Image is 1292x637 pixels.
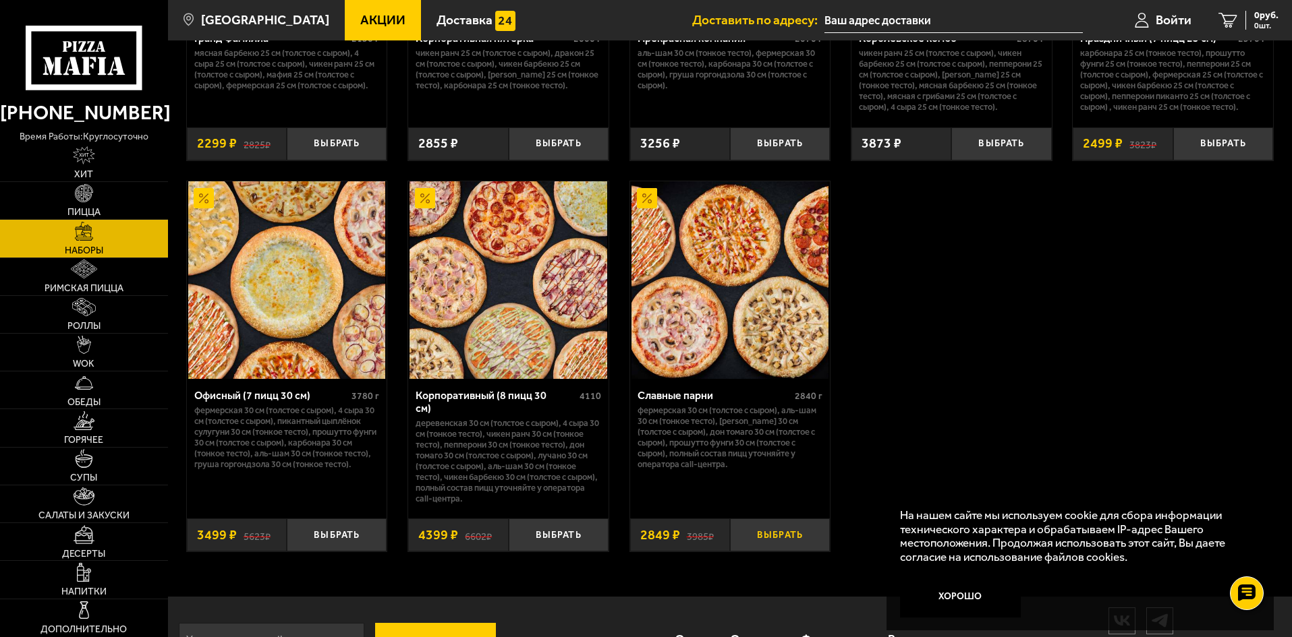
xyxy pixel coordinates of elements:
[194,48,380,91] p: Мясная Барбекю 25 см (толстое с сыром), 4 сыра 25 см (толстое с сыром), Чикен Ранч 25 см (толстое...
[74,170,93,179] span: Хит
[900,577,1021,617] button: Хорошо
[638,405,823,470] p: Фермерская 30 см (толстое с сыром), Аль-Шам 30 см (тонкое тесто), [PERSON_NAME] 30 см (толстое с ...
[62,549,105,559] span: Десерты
[416,389,576,415] div: Корпоративный (8 пицц 30 см)
[187,181,387,378] a: АкционныйОфисный (7 пицц 30 см)
[40,625,127,634] span: Дополнительно
[859,48,1044,113] p: Чикен Ранч 25 см (толстое с сыром), Чикен Барбекю 25 см (толстое с сыром), Пепперони 25 см (толст...
[692,13,824,26] span: Доставить по адресу:
[287,518,387,551] button: Выбрать
[687,528,714,542] s: 3985 ₽
[495,11,515,31] img: 15daf4d41897b9f0e9f617042186c801.svg
[201,13,329,26] span: [GEOGRAPHIC_DATA]
[640,528,680,542] span: 2849 ₽
[408,181,609,378] a: АкционныйКорпоративный (8 пицц 30 см)
[67,398,101,407] span: Обеды
[244,528,271,542] s: 5623 ₽
[1129,137,1156,150] s: 3823 ₽
[730,127,830,160] button: Выбрать
[67,208,101,217] span: Пицца
[194,188,214,208] img: Акционный
[67,322,101,331] span: Роллы
[509,127,609,160] button: Выбрать
[194,405,380,470] p: Фермерская 30 см (толстое с сыром), 4 сыра 30 см (толстое с сыром), Пикантный цыплёнок сулугуни 3...
[1173,127,1273,160] button: Выбрать
[638,48,823,91] p: Аль-Шам 30 см (тонкое тесто), Фермерская 30 см (тонкое тесто), Карбонара 30 см (толстое с сыром),...
[580,390,601,402] span: 4110
[862,137,901,150] span: 3873 ₽
[418,528,458,542] span: 4399 ₽
[287,127,387,160] button: Выбрать
[352,390,379,402] span: 3780 г
[638,389,792,402] div: Славные парни
[197,528,237,542] span: 3499 ₽
[415,188,435,208] img: Акционный
[416,418,601,504] p: Деревенская 30 см (толстое с сыром), 4 сыра 30 см (тонкое тесто), Чикен Ранч 30 см (тонкое тесто)...
[410,181,607,378] img: Корпоративный (8 пицц 30 см)
[1080,48,1266,113] p: Карбонара 25 см (тонкое тесто), Прошутто Фунги 25 см (тонкое тесто), Пепперони 25 см (толстое с с...
[1254,11,1279,20] span: 0 руб.
[437,13,493,26] span: Доставка
[509,518,609,551] button: Выбрать
[45,284,123,293] span: Римская пицца
[631,181,828,378] img: Славные парни
[38,511,130,520] span: Салаты и закуски
[61,587,107,597] span: Напитки
[64,435,103,445] span: Горячее
[637,188,657,208] img: Акционный
[194,389,349,402] div: Офисный (7 пицц 30 см)
[197,137,237,150] span: 2299 ₽
[640,137,680,150] span: 3256 ₽
[70,473,97,483] span: Супы
[630,181,831,378] a: АкционныйСлавные парни
[730,518,830,551] button: Выбрать
[188,181,385,378] img: Офисный (7 пицц 30 см)
[73,359,94,369] span: WOK
[900,508,1253,564] p: На нашем сайте мы используем cookie для сбора информации технического характера и обрабатываем IP...
[244,137,271,150] s: 2825 ₽
[418,137,458,150] span: 2855 ₽
[824,8,1083,33] input: Ваш адрес доставки
[1254,22,1279,30] span: 0 шт.
[951,127,1051,160] button: Выбрать
[1083,137,1123,150] span: 2499 ₽
[360,13,405,26] span: Акции
[1156,13,1191,26] span: Войти
[795,390,822,402] span: 2840 г
[465,528,492,542] s: 6602 ₽
[416,48,601,91] p: Чикен Ранч 25 см (толстое с сыром), Дракон 25 см (толстое с сыром), Чикен Барбекю 25 см (толстое ...
[65,246,103,255] span: Наборы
